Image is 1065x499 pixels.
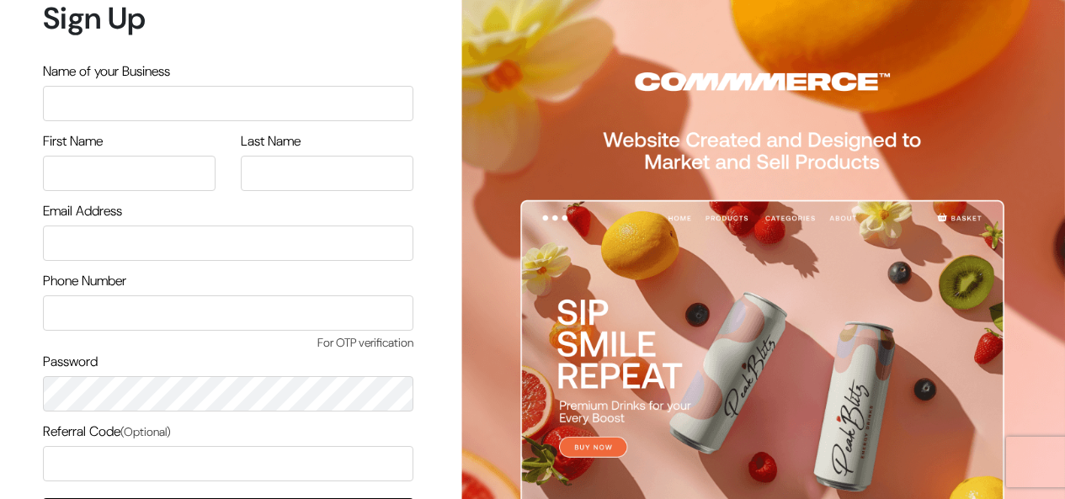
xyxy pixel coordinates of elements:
span: For OTP verification [43,334,413,352]
label: Last Name [241,131,301,151]
label: Referral Code [43,422,171,442]
label: Phone Number [43,271,126,291]
label: Name of your Business [43,61,170,82]
label: Password [43,352,98,372]
label: First Name [43,131,103,151]
span: (Optional) [120,424,171,439]
label: Email Address [43,201,122,221]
